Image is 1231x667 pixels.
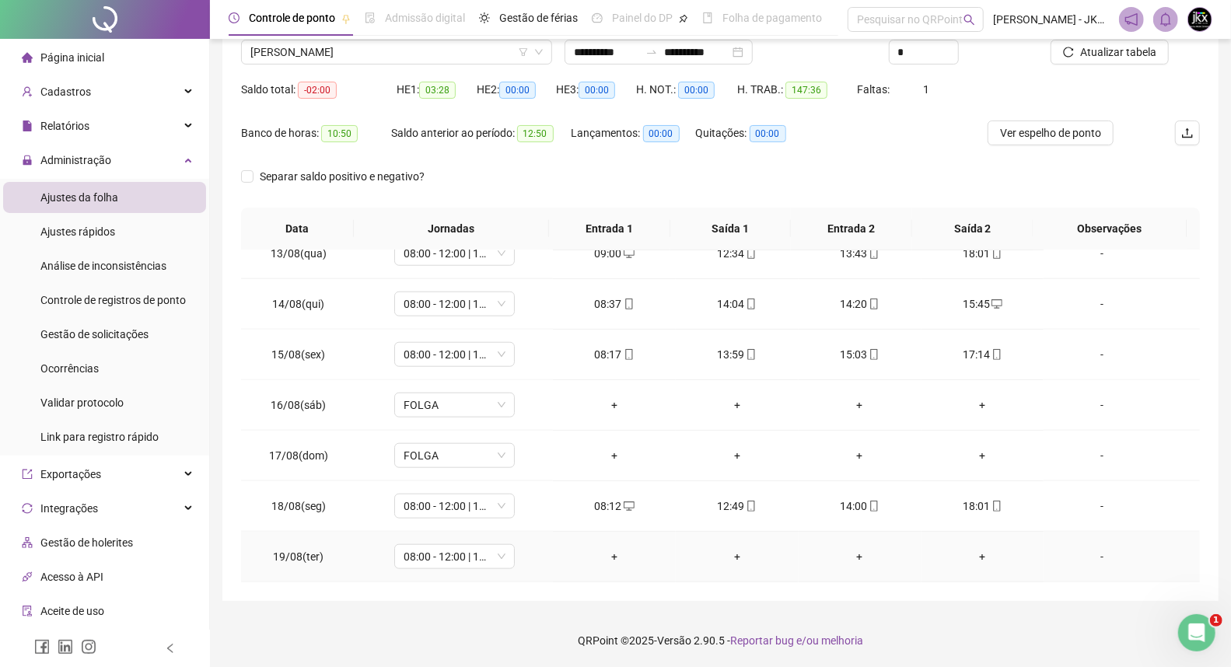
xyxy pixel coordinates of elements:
[579,82,615,99] span: 00:00
[40,120,89,132] span: Relatórios
[565,447,663,464] div: +
[40,536,133,549] span: Gestão de holerites
[622,299,635,309] span: mobile
[688,447,786,464] div: +
[1188,8,1212,31] img: 87652
[565,346,663,363] div: 08:17
[645,46,658,58] span: swap-right
[612,12,673,24] span: Painel do DP
[22,606,33,616] span: audit
[354,208,549,250] th: Jornadas
[990,349,1002,360] span: mobile
[241,208,354,250] th: Data
[702,12,713,23] span: book
[688,346,786,363] div: 13:59
[1159,12,1173,26] span: bell
[271,399,326,411] span: 16/08(sáb)
[40,86,91,98] span: Cadastros
[40,502,98,515] span: Integrações
[556,81,636,99] div: HE 3:
[22,571,33,582] span: api
[1033,208,1187,250] th: Observações
[397,81,477,99] div: HE 1:
[678,82,715,99] span: 00:00
[811,447,909,464] div: +
[791,208,912,250] th: Entrada 2
[272,298,324,310] span: 14/08(qui)
[811,295,909,313] div: 14:20
[479,12,490,23] span: sun
[165,643,176,654] span: left
[592,12,603,23] span: dashboard
[990,299,1002,309] span: desktop
[254,168,431,185] span: Separar saldo positivo e negativo?
[688,245,786,262] div: 12:34
[273,550,323,563] span: 19/08(ter)
[499,12,578,24] span: Gestão de férias
[867,349,880,360] span: mobile
[40,571,103,583] span: Acesso à API
[923,83,929,96] span: 1
[645,46,658,58] span: to
[565,245,663,262] div: 09:00
[990,248,1002,259] span: mobile
[391,124,572,142] div: Saldo anterior ao período:
[934,498,1032,515] div: 18:01
[341,14,351,23] span: pushpin
[934,447,1032,464] div: +
[404,545,505,568] span: 08:00 - 12:00 | 13:12 - 18:00
[22,155,33,166] span: lock
[988,120,1114,145] button: Ver espelho de ponto
[1178,614,1215,651] iframe: Intercom live chat
[1000,124,1101,141] span: Ver espelho de ponto
[241,81,397,99] div: Saldo total:
[40,396,124,409] span: Validar protocolo
[934,548,1032,565] div: +
[271,500,326,512] span: 18/08(seg)
[321,125,358,142] span: 10:50
[811,346,909,363] div: 15:03
[744,248,757,259] span: mobile
[419,82,456,99] span: 03:28
[744,501,757,512] span: mobile
[499,82,536,99] span: 00:00
[934,245,1032,262] div: 18:01
[643,125,680,142] span: 00:00
[811,245,909,262] div: 13:43
[40,294,186,306] span: Controle de registros de ponto
[857,83,892,96] span: Faltas:
[867,248,880,259] span: mobile
[477,81,557,99] div: HE 2:
[750,125,786,142] span: 00:00
[572,124,696,142] div: Lançamentos:
[622,248,635,259] span: desktop
[22,86,33,97] span: user-add
[811,396,909,414] div: +
[271,348,325,361] span: 15/08(sex)
[40,468,101,480] span: Exportações
[1080,44,1156,61] span: Atualizar tabela
[867,501,880,512] span: mobile
[565,295,663,313] div: 08:37
[657,634,691,647] span: Versão
[22,52,33,63] span: home
[40,605,104,617] span: Aceite de uso
[679,14,688,23] span: pushpin
[229,12,240,23] span: clock-circle
[688,295,786,313] div: 14:04
[565,548,663,565] div: +
[22,469,33,480] span: export
[636,81,737,99] div: H. NOT.:
[811,498,909,515] div: 14:00
[22,503,33,514] span: sync
[1056,447,1148,464] div: -
[963,14,975,26] span: search
[744,349,757,360] span: mobile
[1056,498,1148,515] div: -
[40,154,111,166] span: Administração
[934,396,1032,414] div: +
[549,208,670,250] th: Entrada 1
[40,362,99,375] span: Ocorrências
[40,260,166,272] span: Análise de inconsistências
[404,292,505,316] span: 08:00 - 12:00 | 13:12 - 18:00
